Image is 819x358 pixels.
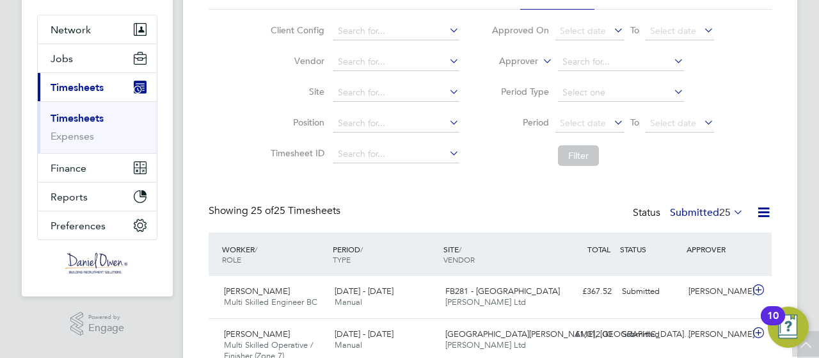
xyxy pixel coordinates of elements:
div: Showing [209,204,343,218]
div: [PERSON_NAME] [683,324,750,345]
button: Network [38,15,157,44]
div: £367.52 [550,281,617,302]
span: VENDOR [443,254,475,264]
button: Timesheets [38,73,157,101]
label: Vendor [267,55,324,67]
div: SITE [440,238,551,271]
span: / [255,244,257,254]
input: Search for... [333,115,459,133]
span: Jobs [51,53,73,65]
span: TYPE [333,254,351,264]
label: Timesheet ID [267,147,324,159]
span: [DATE] - [DATE] [335,286,394,297]
span: Select date [650,117,696,129]
button: Preferences [38,211,157,240]
div: Submitted [617,281,683,302]
span: Select date [560,25,606,37]
a: Powered byEngage [70,312,125,336]
span: 25 of [251,204,274,217]
label: Approved On [491,24,549,36]
span: / [459,244,461,254]
span: To [626,22,643,38]
img: danielowen-logo-retina.png [65,253,129,273]
div: STATUS [617,238,683,261]
span: [PERSON_NAME] Ltd [445,339,526,350]
div: Submitted [617,324,683,345]
span: Reports [51,191,88,203]
span: Network [51,24,91,36]
span: Finance [51,162,86,174]
span: Multi Skilled Engineer BC [224,297,317,307]
span: ROLE [222,254,241,264]
button: Finance [38,154,157,182]
span: Manual [335,297,362,307]
input: Select one [558,84,684,102]
div: Timesheets [38,101,157,153]
span: FB281 - [GEOGRAPHIC_DATA] [445,286,560,297]
span: 25 [719,206,731,219]
label: Period [491,117,549,128]
input: Search for... [558,53,684,71]
input: Search for... [333,22,459,40]
div: £1,012.00 [550,324,617,345]
button: Jobs [38,44,157,72]
button: Open Resource Center, 10 new notifications [768,307,809,348]
span: Select date [650,25,696,37]
span: Preferences [51,220,106,232]
label: Client Config [267,24,324,36]
label: Submitted [670,206,743,219]
span: Engage [88,323,124,334]
a: Expenses [51,130,94,142]
div: PERIOD [330,238,440,271]
label: Period Type [491,86,549,97]
span: [PERSON_NAME] [224,329,290,339]
div: [PERSON_NAME] [683,281,750,302]
span: Select date [560,117,606,129]
span: Timesheets [51,81,104,94]
input: Search for... [333,145,459,163]
span: [PERSON_NAME] [224,286,290,297]
button: Reports [38,183,157,211]
span: To [626,114,643,131]
label: Approver [481,55,538,68]
span: [DATE] - [DATE] [335,329,394,339]
input: Search for... [333,84,459,102]
a: Go to home page [37,253,157,273]
button: Filter [558,145,599,166]
input: Search for... [333,53,459,71]
span: TOTAL [587,244,610,254]
span: Powered by [88,312,124,323]
label: Position [267,117,324,128]
div: WORKER [219,238,330,271]
span: 25 Timesheets [251,204,340,217]
div: 10 [767,316,779,332]
span: [PERSON_NAME] Ltd [445,297,526,307]
span: [GEOGRAPHIC_DATA][PERSON_NAME], [GEOGRAPHIC_DATA]… [445,329,692,339]
span: / [360,244,363,254]
div: Status [633,204,746,222]
div: APPROVER [683,238,750,261]
label: Site [267,86,324,97]
span: Manual [335,339,362,350]
a: Timesheets [51,112,104,124]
